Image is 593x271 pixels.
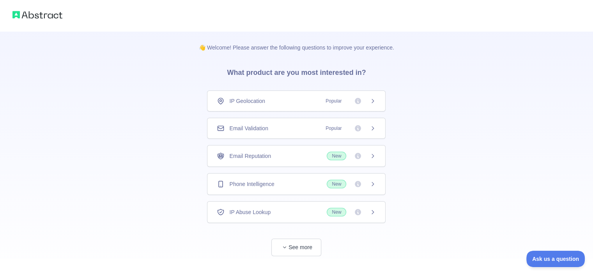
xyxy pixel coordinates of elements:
[229,152,271,160] span: Email Reputation
[271,239,321,256] button: See more
[229,124,268,132] span: Email Validation
[229,180,274,188] span: Phone Intelligence
[321,97,346,105] span: Popular
[229,97,265,105] span: IP Geolocation
[229,208,271,216] span: IP Abuse Lookup
[327,180,346,188] span: New
[186,31,407,51] p: 👋 Welcome! Please answer the following questions to improve your experience.
[327,152,346,160] span: New
[214,51,378,90] h3: What product are you most interested in?
[327,208,346,216] span: New
[321,124,346,132] span: Popular
[526,251,585,267] iframe: Toggle Customer Support
[12,9,62,20] img: Abstract logo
